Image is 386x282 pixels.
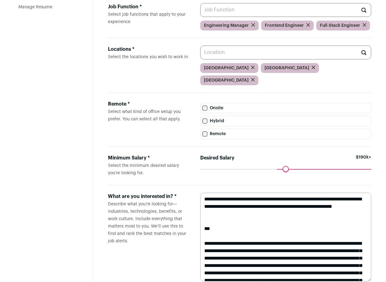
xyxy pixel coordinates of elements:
span: Select the minimum desired salary you’re looking for. [108,163,179,175]
input: Location [200,46,371,59]
input: Hybrid [202,119,207,123]
div: Minimum Salary * [108,154,190,162]
span: Select the locations you wish to work in [108,55,188,59]
span: [GEOGRAPHIC_DATA] [265,65,309,71]
span: [GEOGRAPHIC_DATA] [204,77,249,83]
span: Engineering Manager [204,22,249,29]
input: Remote [202,131,207,136]
span: [GEOGRAPHIC_DATA] [204,65,249,71]
div: Job Function * [108,3,190,10]
div: Remote * [108,100,190,108]
label: Remote [200,129,371,139]
span: Select job functions that apply to your experience [108,12,185,24]
span: Describe what you’re looking for—industries, technologies, benefits, or work culture. Include eve... [108,202,186,243]
a: Manage Resume [18,5,52,9]
span: Select what kind of office setup you prefer. You can select all that apply. [108,110,181,121]
span: Frontend Engineer [265,22,304,29]
label: Desired Salary [200,154,234,162]
input: Job Function [200,3,371,17]
span: Full-Stack Engineer [320,22,360,29]
div: What are you interested in? * [108,193,190,200]
input: Onsite [202,106,207,111]
span: $190k+ [356,154,371,169]
label: Hybrid [200,116,371,126]
label: Onsite [200,103,371,113]
div: Locations * [108,46,190,53]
